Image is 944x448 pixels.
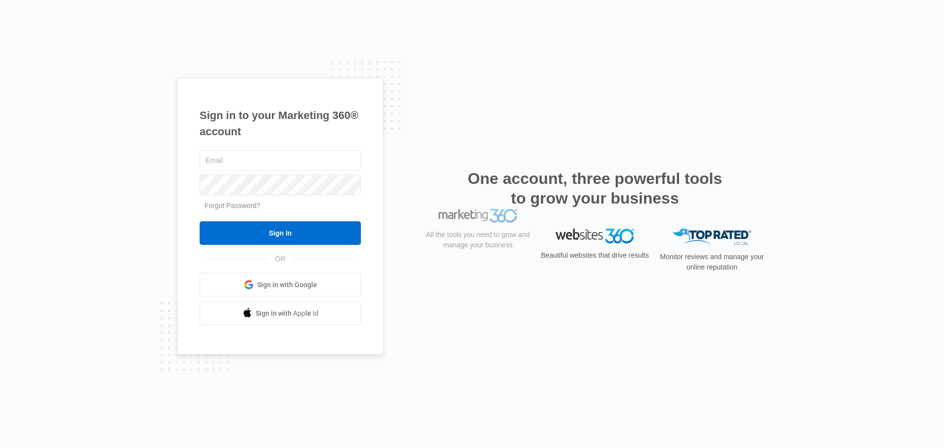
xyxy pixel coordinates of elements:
[205,202,261,209] a: Forgot Password?
[439,229,517,242] img: Marketing 360
[540,250,650,261] p: Beautiful websites that drive results
[673,229,751,245] img: Top Rated Local
[256,308,319,319] span: Sign in with Apple Id
[200,107,361,140] h1: Sign in to your Marketing 360® account
[257,280,317,290] span: Sign in with Google
[556,229,634,243] img: Websites 360
[465,169,725,208] h2: One account, three powerful tools to grow your business
[423,249,533,270] p: All the tools you need to grow and manage your business
[657,252,767,272] p: Monitor reviews and manage your online reputation
[200,273,361,297] a: Sign in with Google
[268,254,293,264] span: OR
[200,221,361,245] input: Sign In
[200,301,361,325] a: Sign in with Apple Id
[200,150,361,171] input: Email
